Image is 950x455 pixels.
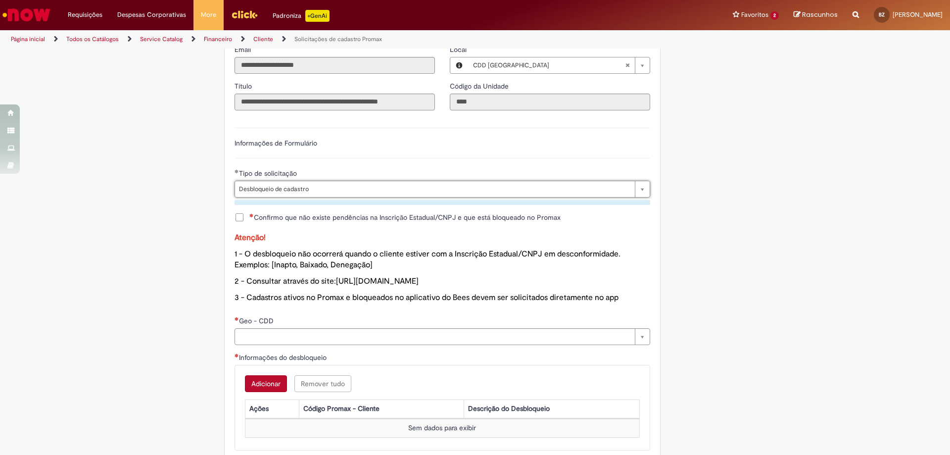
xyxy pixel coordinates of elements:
th: Código Promax - Cliente [299,400,464,418]
span: Favoritos [741,10,768,20]
img: click_logo_yellow_360x200.png [231,7,258,22]
th: Descrição do Desbloqueio [464,400,640,418]
span: 1 - O desbloqueio não ocorrerá quando o cliente estiver com a Inscrição Estadual/CNPJ em desconfo... [235,249,620,270]
a: Service Catalog [140,35,183,43]
a: Todos os Catálogos [66,35,119,43]
span: More [201,10,216,20]
input: Título [235,94,435,110]
span: Necessários [249,213,254,217]
span: Requisições [68,10,102,20]
span: Local [450,45,469,54]
button: Local, Visualizar este registro CDD Uberlândia [450,57,468,73]
span: Informações do desbloqueio [239,353,329,362]
span: Tipo de solicitação [239,169,299,178]
a: Solicitações de cadastro Promax [294,35,382,43]
th: Ações [245,400,299,418]
span: Somente leitura - Código da Unidade [450,82,511,91]
span: CDD [GEOGRAPHIC_DATA] [473,57,625,73]
span: Somente leitura - Título [235,82,254,91]
a: Financeiro [204,35,232,43]
span: BZ [879,11,885,18]
span: Confirmo que não existe pendências na Inscrição Estadual/CNPJ e que está bloqueado no Promax [249,212,561,222]
span: [PERSON_NAME] [893,10,943,19]
a: CDD [GEOGRAPHIC_DATA]Limpar campo Local [468,57,650,73]
a: Página inicial [11,35,45,43]
span: Obrigatório Preenchido [235,169,239,173]
span: Necessários [235,354,239,357]
input: Email [235,57,435,74]
a: Limpar campo Geo - CDD [235,328,650,345]
span: Rascunhos [802,10,838,19]
span: 3 - Cadastros ativos no Promax e bloqueados no aplicativo do Bees devem ser solicitados diretamen... [235,293,618,303]
span: Atenção! [235,233,266,243]
input: Código da Unidade [450,94,650,110]
abbr: Limpar campo Local [620,57,635,73]
label: Somente leitura - Código da Unidade [450,81,511,91]
span: 2 [770,11,779,20]
label: Informações de Formulário [235,139,317,148]
div: Padroniza [273,10,330,22]
span: 2 - Consultar através do site: [235,276,419,286]
ul: Trilhas de página [7,30,626,49]
a: Rascunhos [794,10,838,20]
a: Cliente [253,35,273,43]
span: Desbloqueio de cadastro [239,181,630,197]
span: Necessários [235,317,239,321]
label: Somente leitura - Título [235,81,254,91]
span: Despesas Corporativas [117,10,186,20]
span: Geo - CDD [239,316,276,325]
a: [URL][DOMAIN_NAME] [336,276,419,286]
p: +GenAi [305,10,330,22]
img: ServiceNow [1,5,52,25]
label: Somente leitura - Email [235,45,253,54]
td: Sem dados para exibir [245,419,639,437]
button: Add a row for Informações do desbloqueio [245,375,287,392]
